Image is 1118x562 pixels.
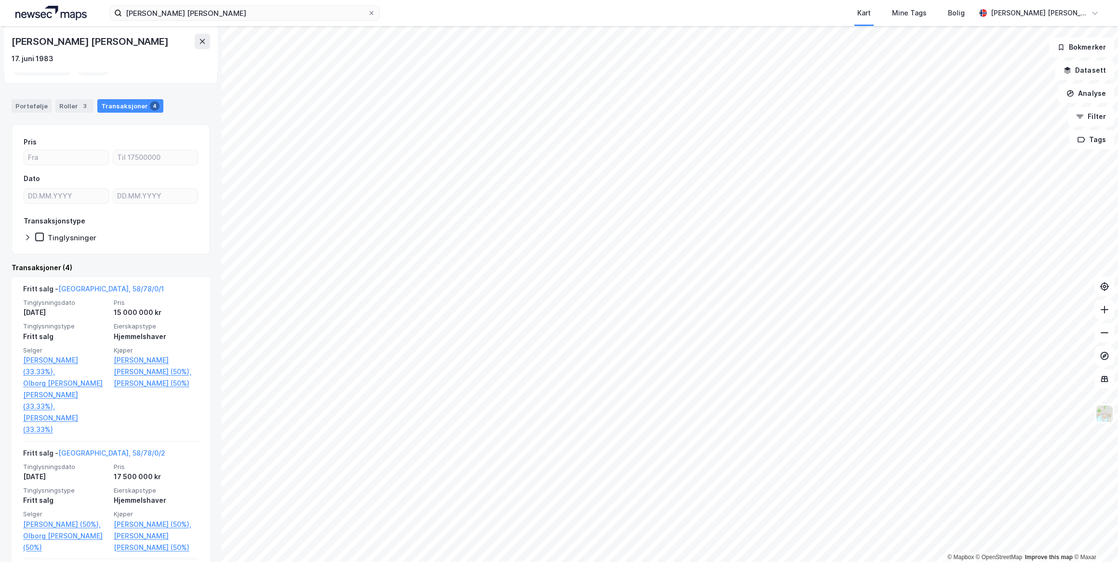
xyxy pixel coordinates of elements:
[114,299,199,307] span: Pris
[150,101,160,111] div: 4
[114,378,199,389] a: [PERSON_NAME] (50%)
[976,554,1023,561] a: OpenStreetMap
[23,495,108,506] div: Fritt salg
[1049,38,1114,57] button: Bokmerker
[114,331,199,342] div: Hjemmelshaver
[114,471,199,483] div: 17 500 000 kr
[23,307,108,318] div: [DATE]
[114,307,199,318] div: 15 000 000 kr
[12,34,171,49] div: [PERSON_NAME] [PERSON_NAME]
[857,7,871,19] div: Kart
[23,283,164,299] div: Fritt salg -
[23,519,108,530] a: [PERSON_NAME] (50%),
[80,101,90,111] div: 3
[23,471,108,483] div: [DATE]
[114,463,199,471] span: Pris
[23,331,108,342] div: Fritt salg
[23,378,108,412] a: Olborg [PERSON_NAME] [PERSON_NAME] (33.33%),
[55,99,93,113] div: Roller
[24,136,37,148] div: Pris
[113,150,198,165] input: Til 17500000
[12,53,53,65] div: 17. juni 1983
[1069,130,1114,149] button: Tags
[1068,107,1114,126] button: Filter
[892,7,927,19] div: Mine Tags
[114,519,199,530] a: [PERSON_NAME] (50%),
[58,449,165,457] a: [GEOGRAPHIC_DATA], 58/78/0/2
[114,486,199,495] span: Eierskapstype
[122,6,368,20] input: Søk på adresse, matrikkel, gårdeiere, leietakere eller personer
[12,99,52,113] div: Portefølje
[24,215,85,227] div: Transaksjonstype
[23,412,108,435] a: [PERSON_NAME] (33.33%)
[23,299,108,307] span: Tinglysningsdato
[23,346,108,354] span: Selger
[113,189,198,203] input: DD.MM.YYYY
[1055,61,1114,80] button: Datasett
[23,510,108,518] span: Selger
[114,322,199,330] span: Eierskapstype
[23,530,108,553] a: Olborg [PERSON_NAME] (50%)
[114,346,199,354] span: Kjøper
[97,99,163,113] div: Transaksjoner
[23,354,108,378] a: [PERSON_NAME] (33.33%),
[1025,554,1073,561] a: Improve this map
[1070,516,1118,562] iframe: Chat Widget
[114,530,199,553] a: [PERSON_NAME] [PERSON_NAME] (50%)
[24,173,40,184] div: Dato
[991,7,1087,19] div: [PERSON_NAME] [PERSON_NAME]
[58,285,164,293] a: [GEOGRAPHIC_DATA], 58/78/0/1
[23,486,108,495] span: Tinglysningstype
[114,510,199,518] span: Kjøper
[114,495,199,506] div: Hjemmelshaver
[1070,516,1118,562] div: Kontrollprogram for chat
[24,150,108,165] input: Fra
[24,189,108,203] input: DD.MM.YYYY
[114,354,199,378] a: [PERSON_NAME] [PERSON_NAME] (50%),
[1095,405,1114,423] img: Z
[15,6,87,20] img: logo.a4113a55bc3d86da70a041830d287a7e.svg
[948,7,965,19] div: Bolig
[1058,84,1114,103] button: Analyse
[23,322,108,330] span: Tinglysningstype
[23,447,165,463] div: Fritt salg -
[23,463,108,471] span: Tinglysningsdato
[48,233,96,242] div: Tinglysninger
[12,262,210,274] div: Transaksjoner (4)
[947,554,974,561] a: Mapbox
